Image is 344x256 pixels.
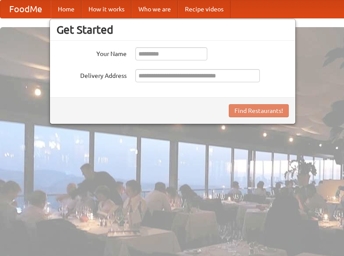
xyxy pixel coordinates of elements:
[131,0,178,18] a: Who we are
[57,47,127,58] label: Your Name
[51,0,82,18] a: Home
[229,104,289,117] button: Find Restaurants!
[57,23,289,36] h3: Get Started
[82,0,131,18] a: How it works
[57,69,127,80] label: Delivery Address
[0,0,51,18] a: FoodMe
[178,0,231,18] a: Recipe videos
